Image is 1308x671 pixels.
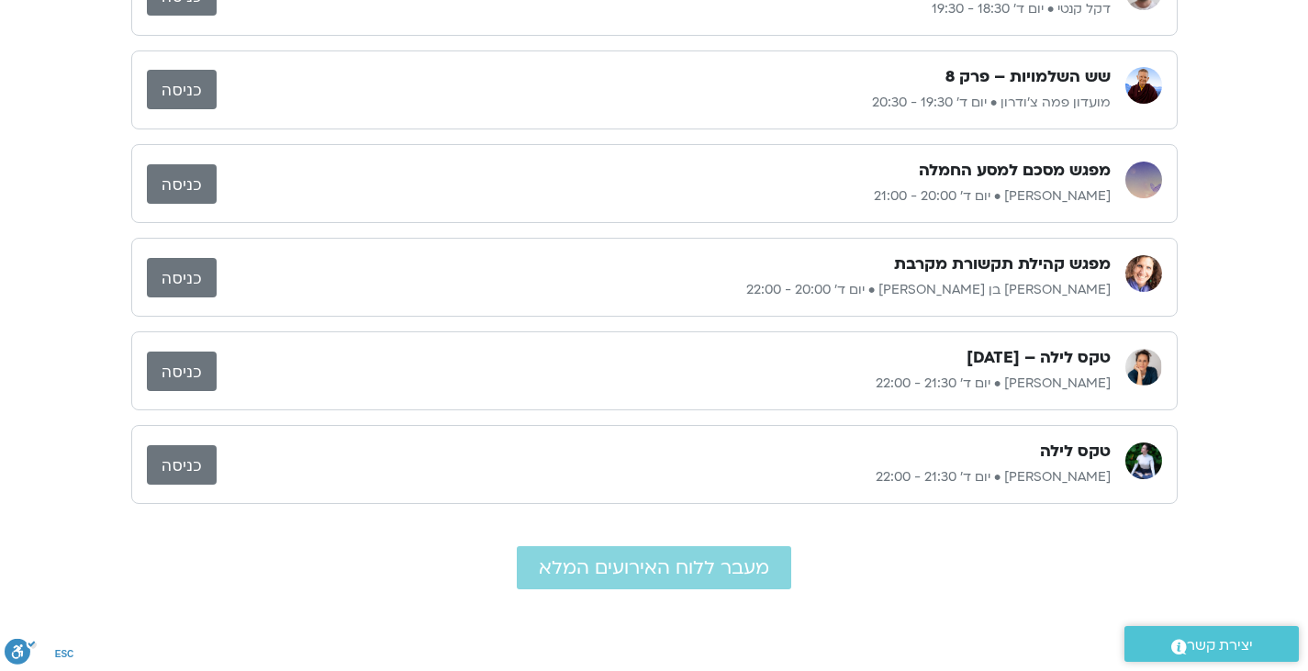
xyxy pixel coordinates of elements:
[217,373,1111,395] p: [PERSON_NAME] • יום ד׳ 21:30 - 22:00
[1040,441,1111,463] h3: טקס לילה
[217,279,1111,301] p: [PERSON_NAME] בן [PERSON_NAME] • יום ד׳ 20:00 - 22:00
[147,164,217,204] a: כניסה
[517,546,791,589] a: מעבר ללוח האירועים המלא
[217,92,1111,114] p: מועדון פמה צ'ודרון • יום ד׳ 19:30 - 20:30
[1187,633,1253,658] span: יצירת קשר
[147,352,217,391] a: כניסה
[945,66,1111,88] h3: שש השלמויות – פרק 8
[1124,626,1299,662] a: יצירת קשר
[217,466,1111,488] p: [PERSON_NAME] • יום ד׳ 21:30 - 22:00
[147,70,217,109] a: כניסה
[1125,255,1162,292] img: שאנייה כהן בן חיים
[919,160,1111,182] h3: מפגש מסכם למסע החמלה
[147,445,217,485] a: כניסה
[1125,162,1162,198] img: טארה בראך
[217,185,1111,207] p: [PERSON_NAME] • יום ד׳ 20:00 - 21:00
[1125,349,1162,386] img: יעל אלנברג
[1125,442,1162,479] img: ענת דוד
[147,258,217,297] a: כניסה
[894,253,1111,275] h3: מפגש קהילת תקשורת מקרבת
[539,557,769,578] span: מעבר ללוח האירועים המלא
[1125,67,1162,104] img: מועדון פמה צ'ודרון
[967,347,1111,369] h3: טקס לילה – [DATE]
